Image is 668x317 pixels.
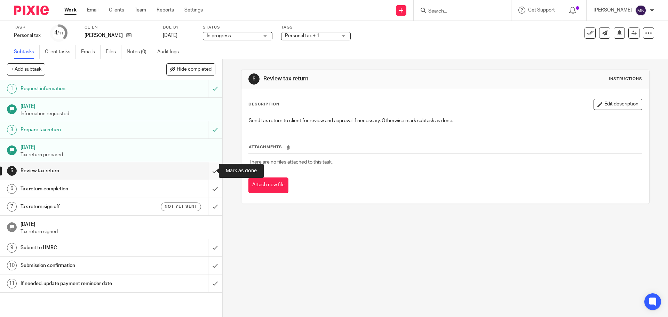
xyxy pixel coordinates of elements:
[428,8,490,15] input: Search
[7,125,17,135] div: 3
[594,99,642,110] button: Edit description
[635,5,646,16] img: svg%3E
[285,33,319,38] span: Personal tax + 1
[203,25,272,30] label: Status
[249,160,333,165] span: There are no files attached to this task.
[594,7,632,14] p: [PERSON_NAME]
[7,84,17,94] div: 1
[7,279,17,288] div: 11
[127,45,152,59] a: Notes (0)
[135,7,146,14] a: Team
[163,25,194,30] label: Due by
[248,177,288,193] button: Attach new file
[81,45,101,59] a: Emails
[106,45,121,59] a: Files
[157,45,184,59] a: Audit logs
[21,219,215,228] h1: [DATE]
[14,6,49,15] img: Pixie
[163,33,177,38] span: [DATE]
[21,201,141,212] h1: Tax return sign off
[249,145,282,149] span: Attachments
[57,31,64,35] small: /11
[21,228,215,235] p: Tax return signed
[21,278,141,289] h1: If needed, update payment reminder date
[64,7,77,14] a: Work
[7,63,45,75] button: + Add subtask
[528,8,555,13] span: Get Support
[14,45,40,59] a: Subtasks
[249,117,642,124] p: Send tax return to client for review and approval if necessary. Otherwise mark subtask as done.
[14,25,42,30] label: Task
[184,7,203,14] a: Settings
[7,202,17,212] div: 7
[7,166,17,176] div: 5
[85,32,123,39] p: [PERSON_NAME]
[7,243,17,253] div: 9
[21,184,141,194] h1: Tax return completion
[45,45,76,59] a: Client tasks
[21,260,141,271] h1: Submission confirmation
[14,32,42,39] div: Personal tax
[177,67,212,72] span: Hide completed
[263,75,460,82] h1: Review tax return
[248,73,260,85] div: 5
[21,125,141,135] h1: Prepare tax return
[21,166,141,176] h1: Review tax return
[248,102,279,107] p: Description
[281,25,351,30] label: Tags
[21,151,215,158] p: Tax return prepared
[609,76,642,82] div: Instructions
[157,7,174,14] a: Reports
[207,33,231,38] span: In progress
[7,261,17,270] div: 10
[21,84,141,94] h1: Request information
[7,184,17,194] div: 6
[109,7,124,14] a: Clients
[21,110,215,117] p: Information requested
[87,7,98,14] a: Email
[21,142,215,151] h1: [DATE]
[21,101,215,110] h1: [DATE]
[166,63,215,75] button: Hide completed
[85,25,154,30] label: Client
[54,29,64,37] div: 4
[21,243,141,253] h1: Submit to HMRC
[165,204,197,209] span: Not yet sent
